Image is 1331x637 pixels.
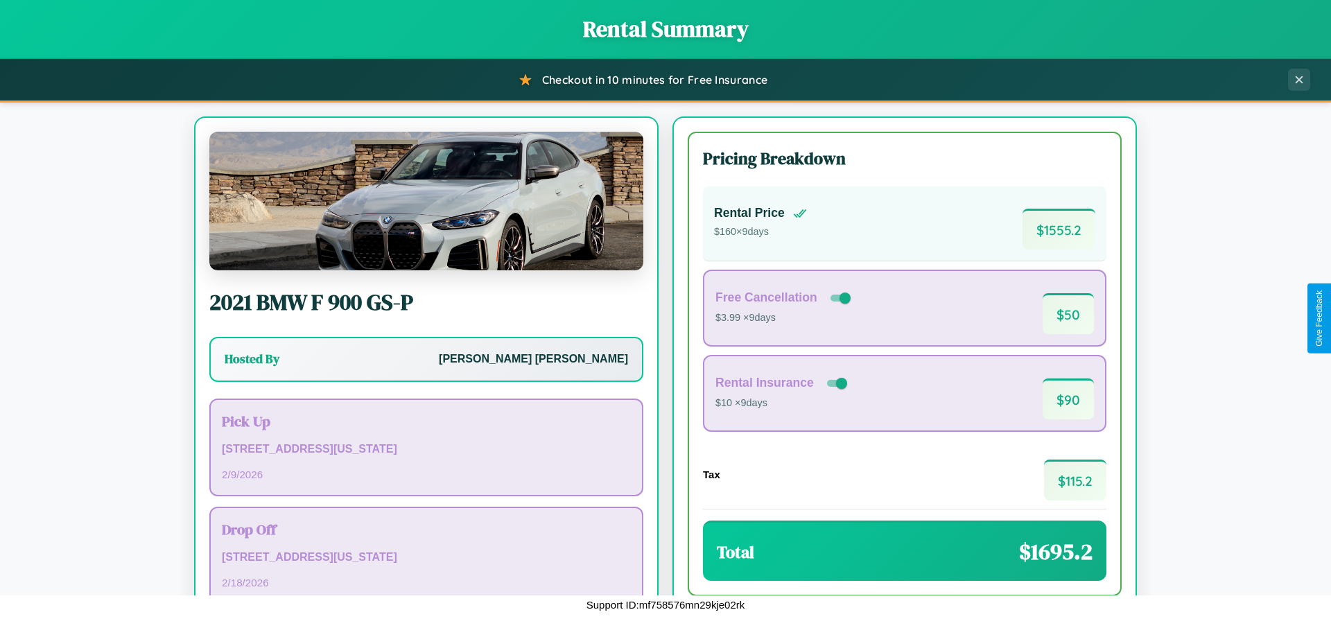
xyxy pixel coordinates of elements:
[586,595,745,614] p: Support ID: mf758576mn29kje02rk
[209,287,643,317] h2: 2021 BMW F 900 GS-P
[222,465,631,484] p: 2 / 9 / 2026
[222,519,631,539] h3: Drop Off
[14,14,1317,44] h1: Rental Summary
[714,206,785,220] h4: Rental Price
[703,469,720,480] h4: Tax
[715,290,817,305] h4: Free Cancellation
[1044,460,1106,500] span: $ 115.2
[715,309,853,327] p: $3.99 × 9 days
[1314,290,1324,347] div: Give Feedback
[439,349,628,369] p: [PERSON_NAME] [PERSON_NAME]
[1043,293,1094,334] span: $ 50
[717,541,754,564] h3: Total
[1043,378,1094,419] span: $ 90
[715,394,850,412] p: $10 × 9 days
[714,223,807,241] p: $ 160 × 9 days
[715,376,814,390] h4: Rental Insurance
[209,132,643,270] img: BMW F 900 GS-P
[222,439,631,460] p: [STREET_ADDRESS][US_STATE]
[1019,536,1093,567] span: $ 1695.2
[703,147,1106,170] h3: Pricing Breakdown
[1023,209,1095,250] span: $ 1555.2
[225,351,279,367] h3: Hosted By
[222,548,631,568] p: [STREET_ADDRESS][US_STATE]
[222,573,631,592] p: 2 / 18 / 2026
[542,73,767,87] span: Checkout in 10 minutes for Free Insurance
[222,411,631,431] h3: Pick Up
